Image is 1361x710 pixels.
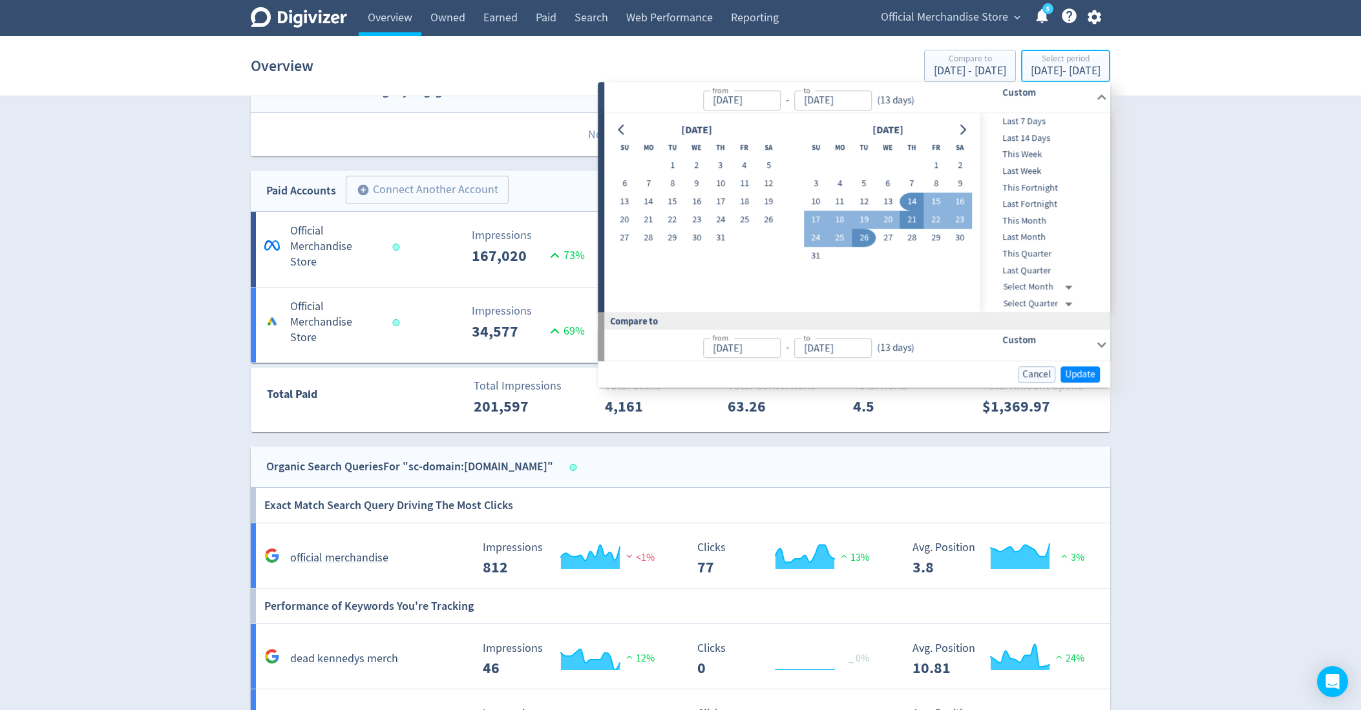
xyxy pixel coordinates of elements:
svg: Avg. Position 3.8 [906,541,1100,576]
h1: Overview [251,45,313,87]
div: from-to(13 days)Custom [604,113,1110,312]
div: [DATE] - [DATE] [1031,65,1101,77]
span: Update [1065,370,1095,379]
span: Data last synced: 9 Sep 2025, 5:04am (AEST) [570,464,581,471]
span: expand_more [1011,12,1023,23]
span: Data last synced: 8 Sep 2025, 4:01pm (AEST) [393,244,404,251]
th: Thursday [708,139,732,157]
th: Monday [637,139,660,157]
button: 15 [924,193,948,211]
button: 31 [804,247,828,266]
button: 28 [900,229,924,247]
button: 21 [900,211,924,229]
svg: Impressions 812 [476,541,670,576]
button: 14 [900,193,924,211]
button: 26 [852,229,876,247]
button: 8 [660,175,684,193]
span: Data last synced: 8 Sep 2025, 4:01pm (AEST) [393,319,404,326]
span: <1% [623,551,655,564]
div: Last Week [980,163,1108,180]
span: This Month [980,214,1108,228]
th: Thursday [900,139,924,157]
div: from-to(13 days)Custom [604,82,1110,113]
svg: Google Analytics [264,649,280,664]
button: 29 [660,229,684,247]
p: 34,577 [472,320,546,343]
div: - [781,93,794,108]
span: 13% [838,551,869,564]
a: Connect Another Account [336,178,509,204]
text: 5 [1046,5,1050,14]
div: Total Paid [251,385,394,410]
button: 3 [804,175,828,193]
label: from [712,332,728,343]
div: [DATE] - [DATE] [934,65,1006,77]
button: 20 [876,211,900,229]
button: 4 [733,157,757,175]
nav: presets [980,113,1108,312]
button: 13 [876,193,900,211]
button: 29 [924,229,948,247]
button: 10 [708,175,732,193]
button: 17 [804,211,828,229]
button: 27 [613,229,637,247]
div: ( 13 days ) [872,93,920,108]
button: 20 [613,211,637,229]
img: positive-performance.svg [1058,551,1071,561]
button: Go to next month [953,121,972,139]
label: to [803,85,810,96]
th: Friday [924,139,948,157]
button: 12 [757,175,781,193]
button: Select period[DATE]- [DATE] [1021,50,1110,82]
button: 22 [924,211,948,229]
button: 4 [828,175,852,193]
span: _ 0% [849,652,869,665]
div: ( 13 days ) [872,340,914,355]
span: add_circle [357,183,370,196]
div: This Week [980,147,1108,163]
button: 23 [684,211,708,229]
th: Saturday [757,139,781,157]
button: 1 [924,157,948,175]
span: 3% [1058,551,1084,564]
div: [DATE] [869,121,907,139]
img: positive-performance.svg [1053,652,1066,662]
button: 16 [948,193,972,211]
div: Open Intercom Messenger [1317,666,1348,697]
div: Last Month [980,229,1108,246]
p: Total Impressions [474,377,591,395]
button: 15 [660,193,684,211]
div: Last 7 Days [980,113,1108,130]
button: 9 [948,175,972,193]
th: Saturday [948,139,972,157]
div: Organic Search Queries For "sc-domain:[DOMAIN_NAME]" [266,457,553,476]
button: 6 [876,175,900,193]
label: to [803,332,810,343]
p: 4.5 [853,395,927,418]
button: 30 [948,229,972,247]
button: 11 [828,193,852,211]
h5: Official Merchandise Store [290,299,381,346]
p: Impressions [472,227,589,244]
span: 12% [623,652,655,665]
svg: Clicks 0 [691,642,885,676]
svg: Impressions 46 [476,642,670,676]
button: 31 [708,229,732,247]
button: 2 [684,157,708,175]
span: This Quarter [980,247,1108,261]
div: Select period [1031,54,1101,65]
svg: Google Analytics [264,548,280,563]
a: 5 [1042,3,1053,14]
div: Last Quarter [980,262,1108,279]
button: 24 [708,211,732,229]
h5: dead kennedys merch [290,651,398,667]
div: from-to(13 days)Custom [604,330,1110,361]
h6: Custom [1002,332,1091,348]
a: dead kennedys merch Impressions 46 Impressions 46 12% Clicks 0 Clicks 0 _ 0% Avg. Position 10.81 ... [251,624,1110,689]
span: This Fortnight [980,181,1108,195]
a: official merchandise Impressions 812 Impressions 812 <1% Clicks 77 Clicks 77 13% Avg. Position 3.... [251,523,1110,589]
h5: Official Merchandise Store [290,224,381,270]
span: Last Month [980,231,1108,245]
h6: Exact Match Search Query Driving The Most Clicks [264,488,513,523]
span: Last 14 Days [980,131,1108,145]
